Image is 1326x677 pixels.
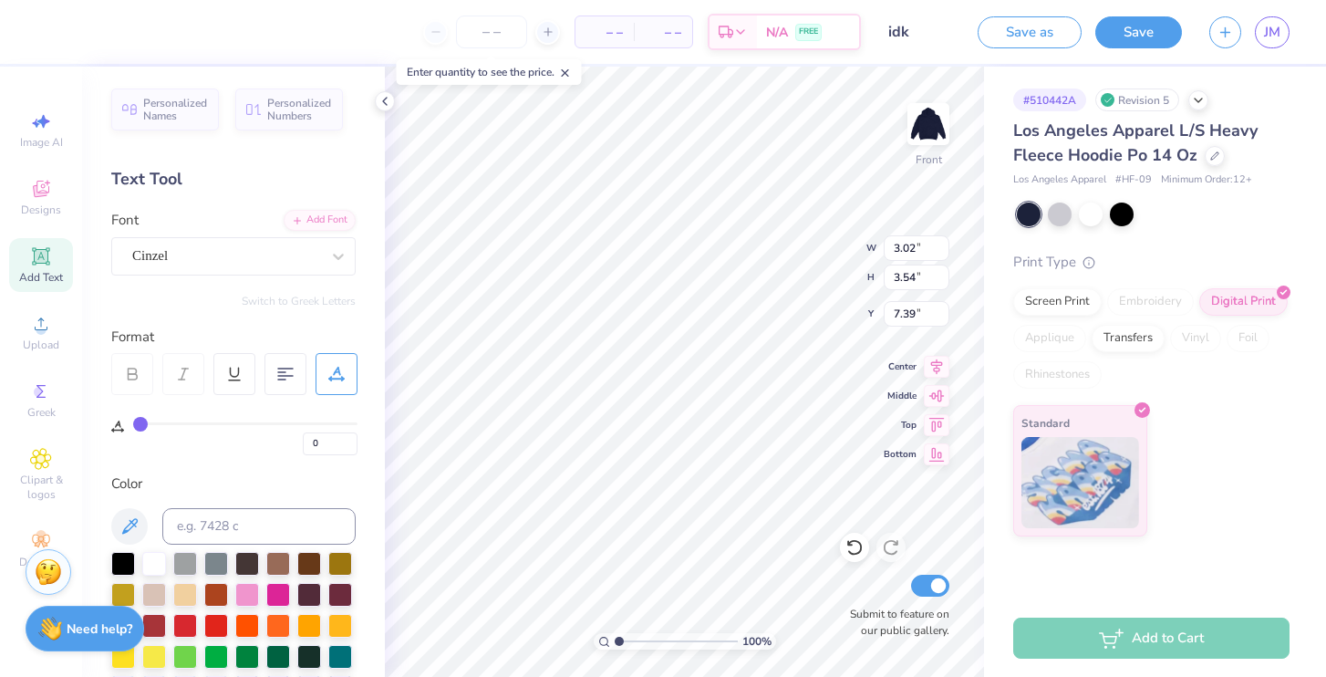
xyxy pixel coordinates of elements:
span: Designs [21,203,61,217]
a: JM [1255,16,1290,48]
div: Vinyl [1170,325,1221,352]
div: Rhinestones [1013,361,1102,389]
input: Untitled Design [875,14,964,50]
span: 100 % [742,633,772,650]
span: Upload [23,338,59,352]
div: Foil [1227,325,1269,352]
div: Revision 5 [1095,89,1179,111]
div: Color [111,474,356,495]
span: N/A [766,23,788,42]
span: Standard [1021,413,1070,432]
span: Center [884,360,917,373]
div: Add Font [284,210,356,231]
span: # HF-09 [1115,172,1152,188]
div: Format [111,327,357,348]
span: Add Text [19,270,63,285]
div: Applique [1013,325,1086,352]
span: Personalized Numbers [267,97,332,122]
span: Clipart & logos [9,473,73,502]
span: – – [645,23,681,42]
label: Submit to feature on our public gallery. [840,606,949,639]
span: – – [586,23,623,42]
span: FREE [799,26,818,38]
label: Font [111,210,139,231]
span: Los Angeles Apparel L/S Heavy Fleece Hoodie Po 14 Oz [1013,120,1258,166]
div: # 510442A [1013,89,1086,111]
div: Transfers [1092,325,1165,352]
span: JM [1264,22,1280,43]
div: Front [916,151,942,168]
div: Enter quantity to see the price. [397,59,582,85]
button: Switch to Greek Letters [242,294,356,308]
div: Digital Print [1199,288,1288,316]
div: Text Tool [111,167,356,192]
input: – – [456,16,527,48]
span: Personalized Names [143,97,208,122]
img: Standard [1021,437,1139,528]
button: Save as [978,16,1082,48]
span: Image AI [20,135,63,150]
div: Screen Print [1013,288,1102,316]
span: Bottom [884,448,917,461]
button: Save [1095,16,1182,48]
span: Greek [27,405,56,420]
span: Los Angeles Apparel [1013,172,1106,188]
span: Top [884,419,917,432]
img: Front [910,106,947,142]
div: Embroidery [1107,288,1194,316]
span: Middle [884,390,917,402]
span: Decorate [19,555,63,569]
input: e.g. 7428 c [162,508,356,545]
div: Print Type [1013,252,1290,273]
strong: Need help? [67,620,132,638]
span: Minimum Order: 12 + [1161,172,1252,188]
